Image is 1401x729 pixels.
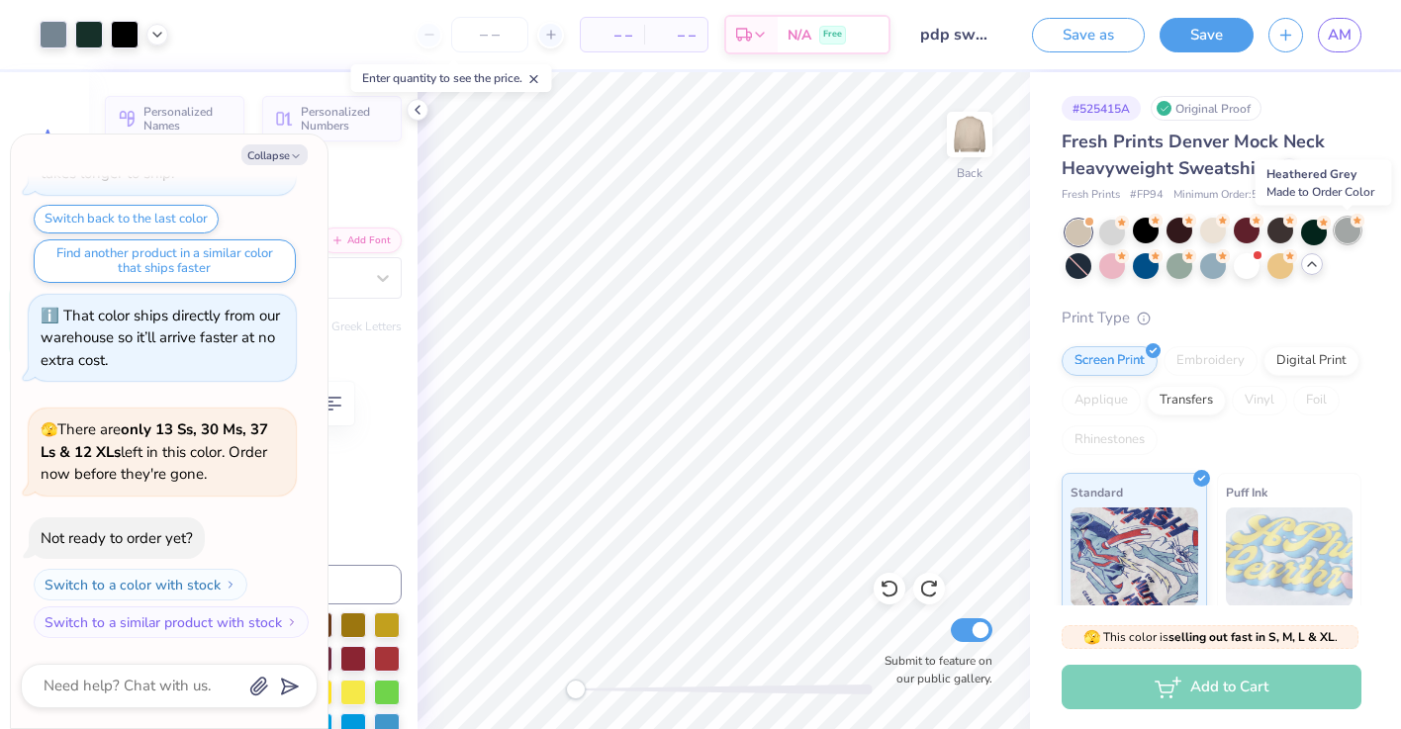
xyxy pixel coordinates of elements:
button: Personalized Names [105,96,244,141]
img: Switch to a similar product with stock [286,616,298,628]
div: Screen Print [1062,346,1158,376]
a: AM [1318,18,1361,52]
button: Switch to Greek Letters [278,319,402,334]
img: Standard [1071,507,1198,606]
span: AM [1328,24,1352,46]
div: Transfers [1147,386,1226,415]
button: Save as [1032,18,1145,52]
div: Applique [1062,386,1141,415]
span: Made to Order Color [1266,184,1374,200]
div: Heathered Grey [1256,160,1392,206]
span: # FP94 [1130,187,1164,204]
span: – – [593,25,632,46]
label: Submit to feature on our public gallery. [874,652,992,687]
span: Fresh Prints Denver Mock Neck Heavyweight Sweatshirt [1062,130,1325,180]
button: Switch to a similar product with stock [34,606,309,638]
span: Free [823,28,842,42]
div: Enter quantity to see the price. [351,64,552,92]
span: N/A [788,25,811,46]
span: 🫣 [41,420,57,439]
span: – – [656,25,696,46]
div: That color ships directly from our warehouse so it’ll arrive faster at no extra cost. [41,306,280,370]
span: Standard [1071,482,1123,502]
div: Embroidery [1164,346,1258,376]
span: There are left in this color. Order now before they're gone. [41,419,268,484]
button: Switch to a color with stock [34,569,247,600]
div: Digital Print [1263,346,1359,376]
span: 🫣 [1083,628,1100,647]
button: Personalized Numbers [262,96,402,141]
img: Back [950,115,989,154]
input: Untitled Design [905,15,1002,54]
span: Minimum Order: 50 + [1173,187,1272,204]
button: Find another product in a similar color that ships faster [34,239,296,283]
div: Print Type [1062,307,1361,329]
img: Puff Ink [1226,507,1354,606]
span: This color is . [1083,628,1338,646]
strong: selling out fast in S, M, L & XL [1168,629,1335,645]
div: Not ready to order yet? [41,528,193,548]
strong: only 13 Ss, 30 Ms, 37 Ls & 12 XLs [41,419,268,462]
div: Original Proof [1151,96,1261,121]
button: Save [1160,18,1254,52]
span: Fresh Prints [1062,187,1120,204]
div: Rhinestones [1062,425,1158,455]
img: Switch to a color with stock [225,579,236,591]
div: Back [957,164,982,182]
button: Add Font [321,228,402,253]
input: – – [451,17,528,52]
span: Puff Ink [1226,482,1267,502]
span: Personalized Numbers [301,105,390,133]
div: Accessibility label [566,680,586,699]
button: Collapse [241,144,308,165]
span: Personalized Names [143,105,233,133]
div: Vinyl [1232,386,1287,415]
div: # 525415A [1062,96,1141,121]
div: Foil [1293,386,1340,415]
button: Switch back to the last color [34,205,219,233]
